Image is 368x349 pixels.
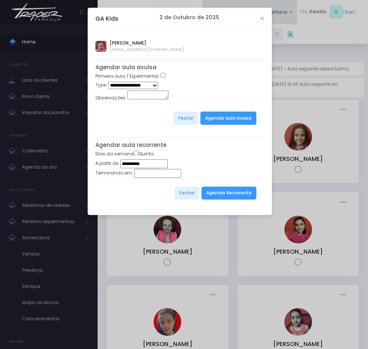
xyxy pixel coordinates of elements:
[174,112,198,125] button: Fechar
[95,14,118,23] h5: GA Kids
[95,95,126,101] label: Observações:
[134,151,139,155] input: Quinta
[260,17,264,21] button: Close
[95,160,119,167] label: A partir de:
[95,142,264,148] h5: Agendar aula recorrente
[95,73,160,80] label: Primeira aula / Experimental:
[200,112,256,125] button: Agendar aula avulsa
[134,151,154,157] label: Quinta
[201,187,256,200] button: Agendar Recorrente
[110,46,184,53] span: [EMAIL_ADDRESS][DOMAIN_NAME]
[95,64,264,71] h5: Agendar aula avulsa
[95,82,107,88] label: Type:
[110,40,184,46] span: [PERSON_NAME]
[95,170,133,176] label: Terminando em:
[95,151,264,208] form: Dias da semana
[160,14,219,21] h6: 2 de Outubro de 2025
[175,187,199,200] button: Fechar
